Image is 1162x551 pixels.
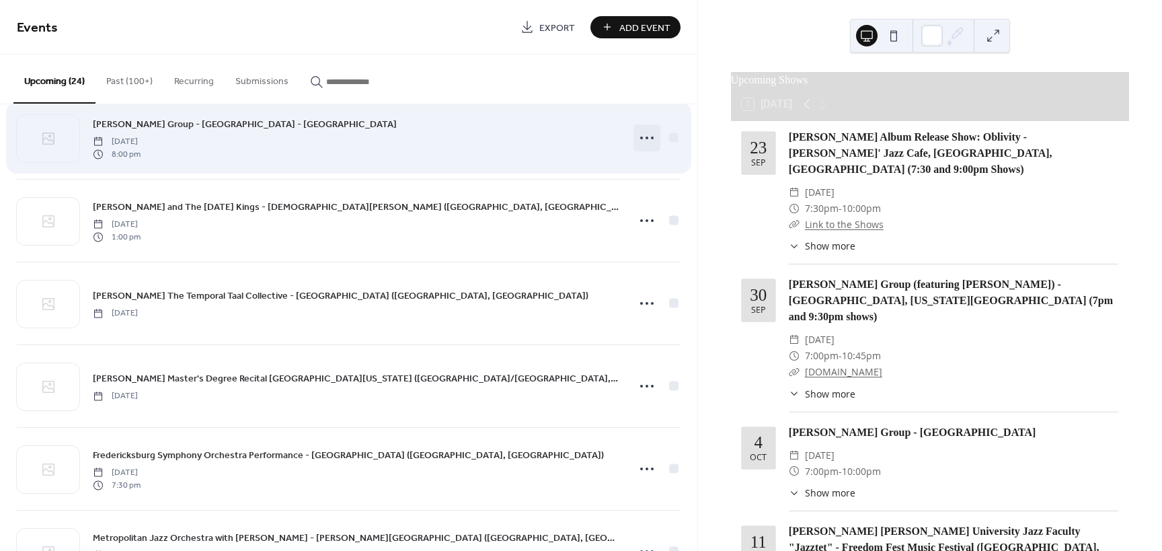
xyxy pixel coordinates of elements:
button: ​Show more [789,387,855,401]
div: ​ [789,184,800,200]
span: Show more [805,239,855,253]
button: Recurring [163,54,225,102]
div: 11 [750,534,767,550]
span: [DATE] [93,219,141,231]
button: Submissions [225,54,299,102]
span: [PERSON_NAME] The Temporal Taal Collective - [GEOGRAPHIC_DATA] ([GEOGRAPHIC_DATA], [GEOGRAPHIC_DA... [93,289,588,303]
a: [PERSON_NAME] Group (featuring [PERSON_NAME]) - [GEOGRAPHIC_DATA], [US_STATE][GEOGRAPHIC_DATA] (7... [789,279,1113,322]
span: - [839,464,842,480]
span: Fredericksburg Symphony Orchestra Performance - [GEOGRAPHIC_DATA] ([GEOGRAPHIC_DATA], [GEOGRAPHIC... [93,449,604,463]
button: Add Event [590,16,681,38]
div: ​ [789,364,800,380]
span: Show more [805,486,855,500]
a: [PERSON_NAME] Album Release Show: Oblivity - [PERSON_NAME]' Jazz Cafe, [GEOGRAPHIC_DATA], [GEOGRA... [789,131,1052,175]
button: Past (100+) [95,54,163,102]
div: Sep [751,159,766,168]
span: [DATE] [93,136,141,148]
span: Export [539,21,575,35]
span: 7:00pm [805,464,839,480]
span: [DATE] [93,467,141,479]
a: [PERSON_NAME] Master's Degree Recital [GEOGRAPHIC_DATA][US_STATE] ([GEOGRAPHIC_DATA]/[GEOGRAPHIC_... [93,371,619,386]
span: 1:00 pm [93,231,141,243]
a: Export [510,16,585,38]
span: - [839,348,842,364]
span: [DATE] [93,307,138,320]
a: [PERSON_NAME] Group - [GEOGRAPHIC_DATA] - [GEOGRAPHIC_DATA] [93,116,397,132]
button: ​Show more [789,239,855,253]
a: Link to the Shows [805,218,884,231]
div: ​ [789,332,800,348]
div: ​ [789,486,800,500]
a: [DOMAIN_NAME] [805,365,882,378]
div: ​ [789,447,800,464]
span: Show more [805,387,855,401]
span: [PERSON_NAME] and The [DATE] Kings - [DEMOGRAPHIC_DATA][PERSON_NAME] ([GEOGRAPHIC_DATA], [GEOGRAP... [93,200,619,215]
span: 8:00 pm [93,148,141,160]
div: Oct [750,453,767,462]
span: - [839,200,842,217]
span: [PERSON_NAME] Master's Degree Recital [GEOGRAPHIC_DATA][US_STATE] ([GEOGRAPHIC_DATA]/[GEOGRAPHIC_... [93,372,619,386]
div: [PERSON_NAME] Group - [GEOGRAPHIC_DATA] [789,425,1118,441]
div: ​ [789,387,800,401]
div: 30 [750,287,767,303]
span: 10:00pm [842,200,881,217]
div: 23 [750,139,767,156]
a: [PERSON_NAME] The Temporal Taal Collective - [GEOGRAPHIC_DATA] ([GEOGRAPHIC_DATA], [GEOGRAPHIC_DA... [93,288,588,303]
span: [DATE] [93,390,138,402]
span: 7:30pm [805,200,839,217]
div: ​ [789,200,800,217]
a: Fredericksburg Symphony Orchestra Performance - [GEOGRAPHIC_DATA] ([GEOGRAPHIC_DATA], [GEOGRAPHIC... [93,447,604,463]
a: [PERSON_NAME] and The [DATE] Kings - [DEMOGRAPHIC_DATA][PERSON_NAME] ([GEOGRAPHIC_DATA], [GEOGRAP... [93,199,619,215]
span: [PERSON_NAME] Group - [GEOGRAPHIC_DATA] - [GEOGRAPHIC_DATA] [93,118,397,132]
span: [DATE] [805,184,835,200]
div: ​ [789,239,800,253]
div: 4 [754,434,763,451]
span: [DATE] [805,447,835,464]
div: Upcoming Shows [731,72,1129,88]
span: [DATE] [805,332,835,348]
div: Sep [751,306,766,315]
span: Add Event [619,21,670,35]
div: ​ [789,348,800,364]
div: ​ [789,464,800,480]
span: 10:00pm [842,464,881,480]
div: ​ [789,217,800,233]
span: Metropolitan Jazz Orchestra with [PERSON_NAME] - [PERSON_NAME][GEOGRAPHIC_DATA] ([GEOGRAPHIC_DATA... [93,531,619,546]
span: 10:45pm [842,348,881,364]
span: Events [17,15,58,41]
a: Metropolitan Jazz Orchestra with [PERSON_NAME] - [PERSON_NAME][GEOGRAPHIC_DATA] ([GEOGRAPHIC_DATA... [93,530,619,546]
button: Upcoming (24) [13,54,95,104]
button: ​Show more [789,486,855,500]
span: 7:00pm [805,348,839,364]
span: 7:30 pm [93,479,141,491]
